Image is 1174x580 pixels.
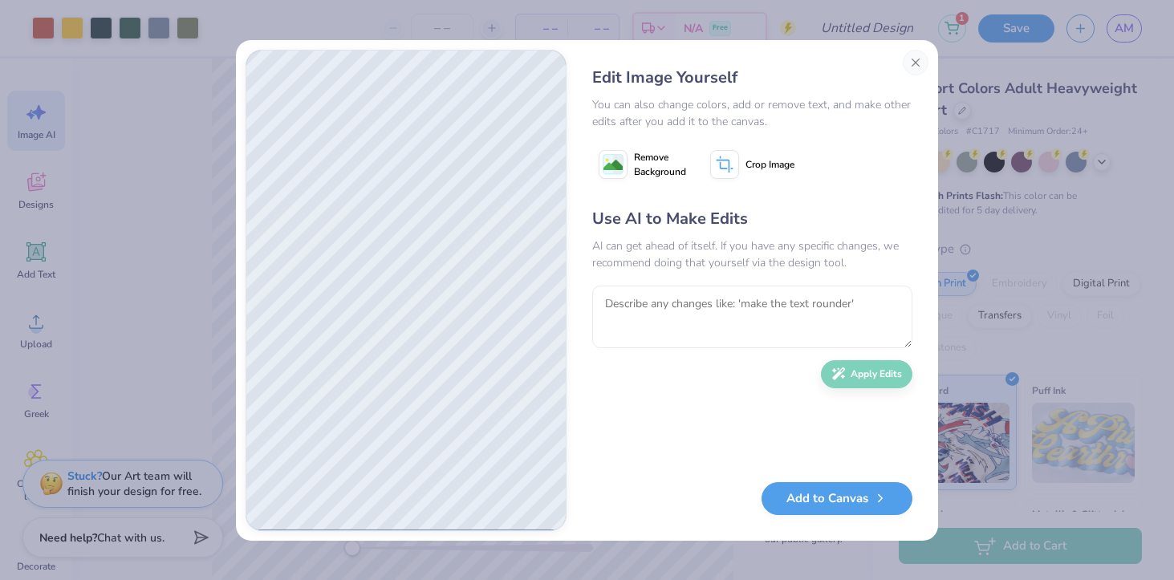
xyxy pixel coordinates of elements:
div: AI can get ahead of itself. If you have any specific changes, we recommend doing that yourself vi... [592,237,912,271]
div: You can also change colors, add or remove text, and make other edits after you add it to the canvas. [592,96,912,130]
div: Edit Image Yourself [592,66,912,90]
span: Remove Background [634,150,686,179]
span: Crop Image [745,157,794,172]
button: Crop Image [704,144,804,185]
div: Use AI to Make Edits [592,207,912,231]
button: Add to Canvas [762,482,912,515]
button: Close [903,50,928,75]
button: Remove Background [592,144,693,185]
